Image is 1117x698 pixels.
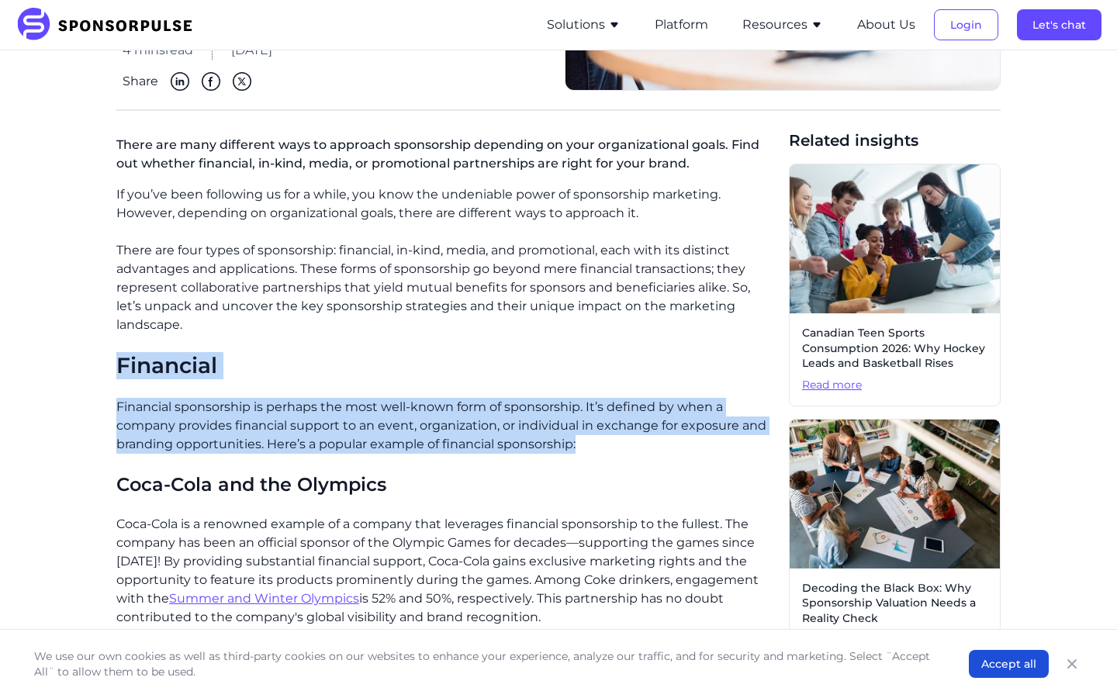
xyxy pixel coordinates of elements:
span: [DATE] [231,41,272,60]
p: We use our own cookies as well as third-party cookies on our websites to enhance your experience,... [34,648,938,679]
a: Platform [655,18,708,32]
p: If you’ve been following us for a while, you know the undeniable power of sponsorship marketing. ... [116,185,776,223]
span: Canadian Teen Sports Consumption 2026: Why Hockey Leads and Basketball Rises [802,326,987,371]
button: Accept all [969,650,1049,678]
p: There are four types of sponsorship: financial, in-kind, media, and promotional, each with its di... [116,241,776,334]
button: Let's chat [1017,9,1101,40]
img: Linkedin [171,72,189,91]
a: Summer and Winter Olympics [169,591,359,606]
a: Login [934,18,998,32]
img: Twitter [233,72,251,91]
p: There are many different ways to approach sponsorship depending on your organizational goals. Fin... [116,130,776,185]
span: Related insights [789,130,1001,151]
iframe: Chat Widget [1039,624,1117,698]
button: Platform [655,16,708,34]
span: Decoding the Black Box: Why Sponsorship Valuation Needs a Reality Check [802,581,987,627]
a: Decoding the Black Box: Why Sponsorship Valuation Needs a Reality CheckRead more [789,419,1001,661]
button: Resources [742,16,823,34]
a: About Us [857,18,915,32]
img: Facebook [202,72,220,91]
span: Read more [802,378,987,393]
button: About Us [857,16,915,34]
p: Coca-Cola is a renowned example of a company that leverages financial sponsorship to the fullest.... [116,515,776,627]
a: Canadian Teen Sports Consumption 2026: Why Hockey Leads and Basketball RisesRead more [789,164,1001,406]
button: Solutions [547,16,621,34]
span: 4 mins read [123,41,193,60]
img: Getty images courtesy of Unsplash [790,420,1000,568]
img: SponsorPulse [16,8,204,42]
h2: Financial [116,353,776,379]
h3: Coca-Cola and the Olympics [116,472,776,496]
img: Getty images courtesy of Unsplash [790,164,1000,313]
span: Share [123,72,158,91]
a: Let's chat [1017,18,1101,32]
button: Login [934,9,998,40]
p: Financial sponsorship is perhaps the most well-known form of sponsorship. It’s defined by when a ... [116,398,776,454]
